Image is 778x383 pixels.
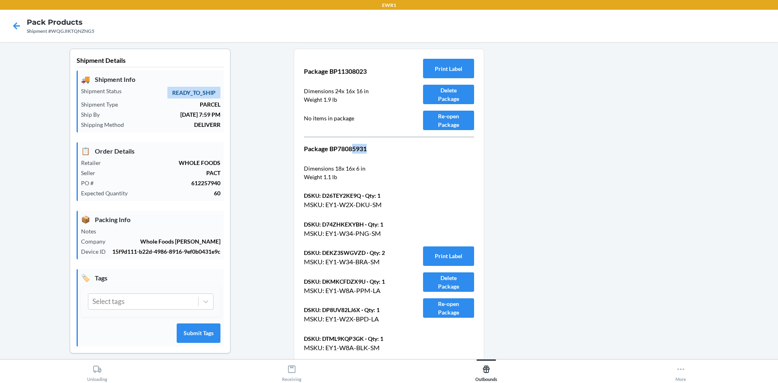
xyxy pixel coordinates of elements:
p: DSKU: DEKZ3SWGVZD · Qty: 2 [304,248,404,257]
p: Order Details [81,145,220,156]
p: 15f9d111-b22d-4986-8916-9ef0b0431e9c [112,247,220,256]
p: Whole Foods [PERSON_NAME] [112,237,220,246]
button: Re-open Package [423,298,474,318]
p: DSKU: DTML9KQP3GK · Qty: 1 [304,334,404,343]
p: Package BP78085931 [304,144,404,154]
p: Seller [81,169,102,177]
p: PO # [81,179,100,187]
span: 🏷️ [81,272,90,283]
p: [DATE] 7:59 PM [106,110,220,119]
p: DSKU: DKMKCFDZX9U · Qty: 1 [304,277,404,286]
p: DSKU: DP8UV82LJ6X · Qty: 1 [304,306,404,314]
span: 📋 [81,145,90,156]
span: READY_TO_SHIP [167,87,220,98]
div: More [675,362,686,382]
p: PACT [102,169,220,177]
p: Dimensions 24 x 16 x 16 in [304,87,369,95]
p: Expected Quantity [81,189,134,197]
p: DSKU: D74ZHKEXYBH · Qty: 1 [304,220,404,229]
p: Weight 1.9 lb [304,95,337,104]
p: Shipment Type [81,100,124,109]
button: Receiving [194,359,389,382]
button: Re-open Package [423,111,474,130]
span: 🚚 [81,74,90,85]
h4: Pack Products [27,17,94,28]
p: 612257940 [100,179,220,187]
p: DELIVERR [130,120,220,129]
p: MSKU: EY1-W34-PNG-SM [304,229,404,238]
p: No items in package [304,114,404,122]
button: Print Label [423,59,474,78]
button: Delete Package [423,85,474,104]
p: Shipment Status [81,87,128,95]
p: MSKU: EY1-W8A-BLK-SM [304,343,404,353]
p: Shipment Info [81,74,220,85]
p: MSKU: EY1-W2X-BPD-LA [304,314,404,324]
p: MSKU: EY1-W34-BRA-SM [304,257,404,267]
div: Outbounds [475,362,497,382]
p: Device ID [81,247,112,256]
p: Package BP11308023 [304,66,404,76]
button: Print Label [423,246,474,266]
p: Retailer [81,158,107,167]
p: WHOLE FOODS [107,158,220,167]
p: EWR1 [382,2,396,9]
p: Company [81,237,112,246]
p: DSKU: D26TEY2KE9Q · Qty: 1 [304,191,404,200]
div: Receiving [282,362,301,382]
p: Notes [81,227,103,235]
p: Packing Info [81,214,220,225]
button: Outbounds [389,359,583,382]
p: Weight 1.1 lb [304,173,337,181]
p: Shipping Method [81,120,130,129]
span: 📦 [81,214,90,225]
button: Delete Package [423,272,474,292]
p: Ship By [81,110,106,119]
p: MSKU: EY1-W8A-PPM-LA [304,286,404,295]
p: Tags [81,272,220,283]
div: Unloading [87,362,107,382]
p: 60 [134,189,220,197]
p: Shipment Details [77,56,224,67]
p: MSKU: EY1-W2X-DKU-SM [304,200,404,210]
p: PARCEL [124,100,220,109]
button: Submit Tags [177,323,220,343]
p: Dimensions 18 x 16 x 6 in [304,164,365,173]
div: Select tags [92,296,124,307]
div: Shipment #WQGJIKTQNZNG5 [27,28,94,35]
button: More [583,359,778,382]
